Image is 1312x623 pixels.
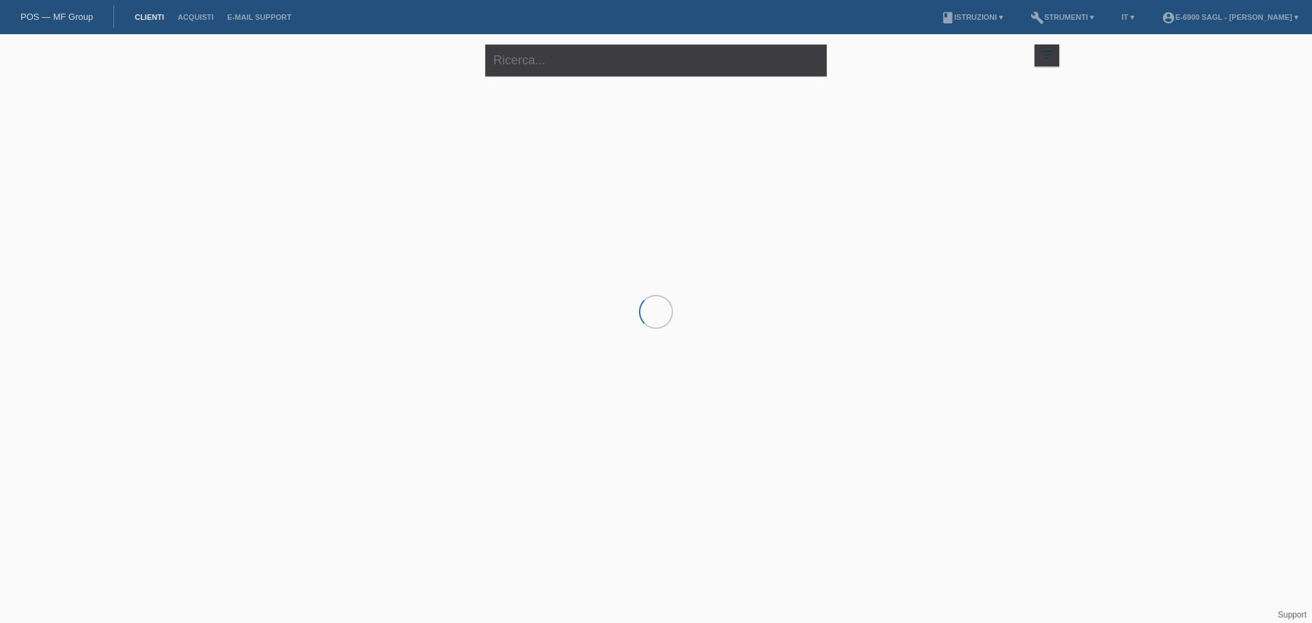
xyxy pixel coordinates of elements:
[20,12,93,22] a: POS — MF Group
[941,11,955,25] i: book
[221,13,299,21] a: E-mail Support
[1155,13,1305,21] a: account_circleE-6900 Sagl - [PERSON_NAME] ▾
[128,13,171,21] a: Clienti
[1278,610,1307,620] a: Support
[1039,47,1054,62] i: filter_list
[934,13,1010,21] a: bookIstruzioni ▾
[1162,11,1175,25] i: account_circle
[1024,13,1101,21] a: buildStrumenti ▾
[485,44,827,77] input: Ricerca...
[171,13,221,21] a: Acquisti
[1115,13,1141,21] a: IT ▾
[1030,11,1044,25] i: build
